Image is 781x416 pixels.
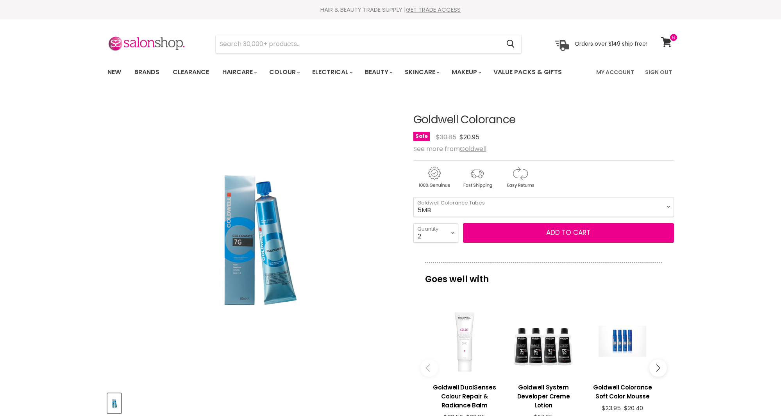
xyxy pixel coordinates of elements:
span: See more from [413,144,486,153]
a: View product:Goldwell System Developer Creme Lotion [508,377,579,414]
a: New [102,64,127,80]
a: Electrical [306,64,357,80]
p: Goes well with [425,262,662,288]
a: View product:Goldwell DualSenses Colour Repair & Radiance Balm [429,377,500,414]
div: Goldwell Colorance image. Click or Scroll to Zoom. [107,94,399,386]
a: Sign Out [640,64,677,80]
span: $20.40 [624,404,643,412]
img: shipping.gif [456,165,498,189]
img: genuine.gif [413,165,455,189]
a: Brands [129,64,165,80]
a: Beauty [359,64,397,80]
input: Search [216,35,500,53]
a: GET TRADE ACCESS [406,5,461,14]
a: View product:Goldwell Colorance Soft Color Mousse [587,377,658,405]
a: Skincare [399,64,444,80]
span: $23.95 [602,404,621,412]
span: Add to cart [546,228,590,237]
a: Goldwell [460,144,486,153]
img: returns.gif [499,165,541,189]
form: Product [215,35,522,53]
p: Orders over $149 ship free! [575,40,647,47]
a: Clearance [167,64,215,80]
a: Haircare [216,64,262,80]
button: Goldwell Colorance [107,393,121,413]
a: My Account [592,64,639,80]
div: HAIR & BEAUTY TRADE SUPPLY | [98,6,684,14]
nav: Main [98,61,684,84]
span: $30.85 [436,133,456,142]
select: Quantity [413,223,458,243]
img: Goldwell Colorance [108,394,120,412]
ul: Main menu [102,61,580,84]
h1: Goldwell Colorance [413,114,674,126]
h3: Goldwell Colorance Soft Color Mousse [587,383,658,401]
button: Search [500,35,521,53]
h3: Goldwell DualSenses Colour Repair & Radiance Balm [429,383,500,410]
span: $20.95 [459,133,479,142]
h3: Goldwell System Developer Creme Lotion [508,383,579,410]
a: Value Packs & Gifts [488,64,568,80]
a: Colour [263,64,305,80]
button: Add to cart [463,223,674,243]
iframe: Gorgias live chat messenger [742,379,773,408]
div: Product thumbnails [106,391,400,413]
span: Sale [413,132,430,141]
a: Makeup [446,64,486,80]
